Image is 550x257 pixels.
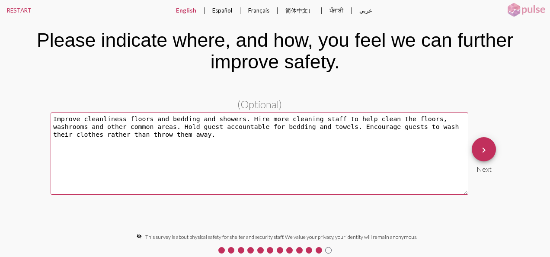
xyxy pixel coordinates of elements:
mat-icon: visibility_off [137,234,142,239]
span: This survey is about physical safety for shelter and security staff. We value your privacy, your ... [145,234,417,240]
mat-icon: keyboard_arrow_right [479,145,489,155]
span: (Optional) [237,98,282,110]
div: Next [472,161,496,173]
img: pulsehorizontalsmall.png [505,2,548,18]
div: Please indicate where, and how, you feel we can further improve safety. [8,29,542,73]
